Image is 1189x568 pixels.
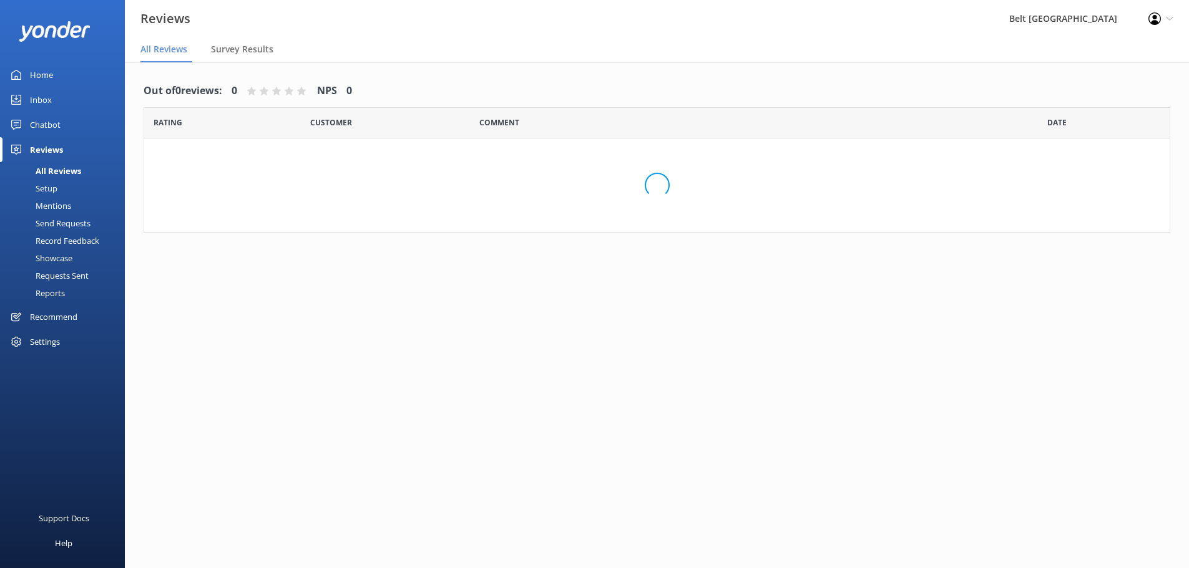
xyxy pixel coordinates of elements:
span: Date [1047,117,1067,128]
div: Showcase [7,249,72,267]
div: Chatbot [30,112,61,137]
a: All Reviews [7,162,125,180]
a: Mentions [7,197,125,214]
a: Reports [7,284,125,302]
h4: NPS [317,83,337,99]
div: Support Docs [39,506,89,531]
a: Requests Sent [7,267,125,284]
h4: 0 [232,83,237,99]
div: Inbox [30,87,52,112]
div: Requests Sent [7,267,89,284]
div: Record Feedback [7,232,99,249]
div: Recommend [30,304,77,329]
div: Settings [30,329,60,354]
span: Date [310,117,352,128]
span: Date [154,117,182,128]
div: Help [55,531,72,556]
a: Setup [7,180,125,197]
div: Home [30,62,53,87]
h4: Out of 0 reviews: [144,83,222,99]
a: Record Feedback [7,232,125,249]
img: yonder-white-logo.png [19,21,91,42]
span: All Reviews [140,43,187,55]
span: Question [479,117,519,128]
a: Showcase [7,249,125,267]
div: Reviews [30,137,63,162]
div: Send Requests [7,214,91,232]
div: Setup [7,180,57,197]
h3: Reviews [140,9,190,29]
h4: 0 [346,83,352,99]
div: Reports [7,284,65,302]
div: All Reviews [7,162,81,180]
div: Mentions [7,197,71,214]
span: Survey Results [211,43,273,55]
a: Send Requests [7,214,125,232]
